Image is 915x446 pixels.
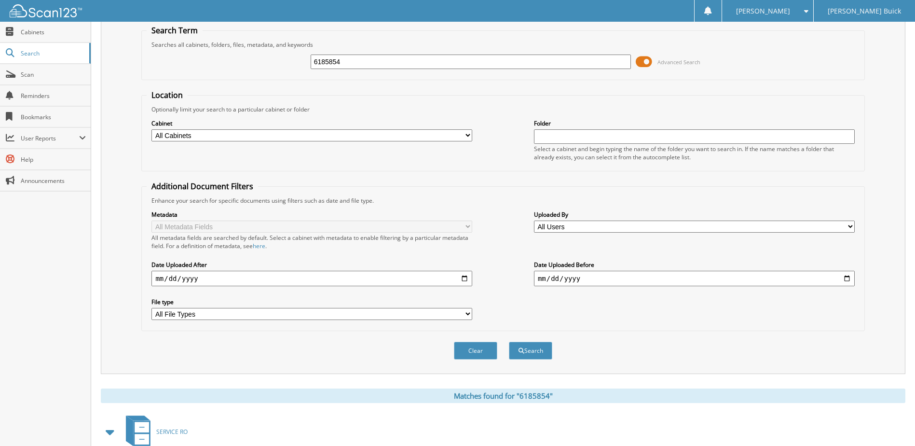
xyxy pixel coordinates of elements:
button: Clear [454,342,497,360]
span: Reminders [21,92,86,100]
input: start [151,271,472,286]
div: Select a cabinet and begin typing the name of the folder you want to search in. If the name match... [534,145,855,161]
span: SERVICE RO [156,428,188,436]
label: Date Uploaded Before [534,261,855,269]
label: Cabinet [151,119,472,127]
div: All metadata fields are searched by default. Select a cabinet with metadata to enable filtering b... [151,234,472,250]
div: Enhance your search for specific documents using filters such as date and file type. [147,196,859,205]
label: Folder [534,119,855,127]
label: Metadata [151,210,472,219]
label: File type [151,298,472,306]
label: Uploaded By [534,210,855,219]
a: here [253,242,265,250]
legend: Location [147,90,188,100]
legend: Search Term [147,25,203,36]
label: Date Uploaded After [151,261,472,269]
span: Help [21,155,86,164]
div: Matches found for "6185854" [101,389,905,403]
span: Scan [21,70,86,79]
span: [PERSON_NAME] [736,8,790,14]
span: [PERSON_NAME] Buick [828,8,901,14]
span: Search [21,49,84,57]
iframe: Chat Widget [867,400,915,446]
legend: Additional Document Filters [147,181,258,192]
span: Announcements [21,177,86,185]
span: User Reports [21,134,79,142]
div: Searches all cabinets, folders, files, metadata, and keywords [147,41,859,49]
button: Search [509,342,552,360]
div: Optionally limit your search to a particular cabinet or folder [147,105,859,113]
span: Bookmarks [21,113,86,121]
input: end [534,271,855,286]
span: Advanced Search [657,58,700,66]
span: Cabinets [21,28,86,36]
img: scan123-logo-white.svg [10,4,82,17]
